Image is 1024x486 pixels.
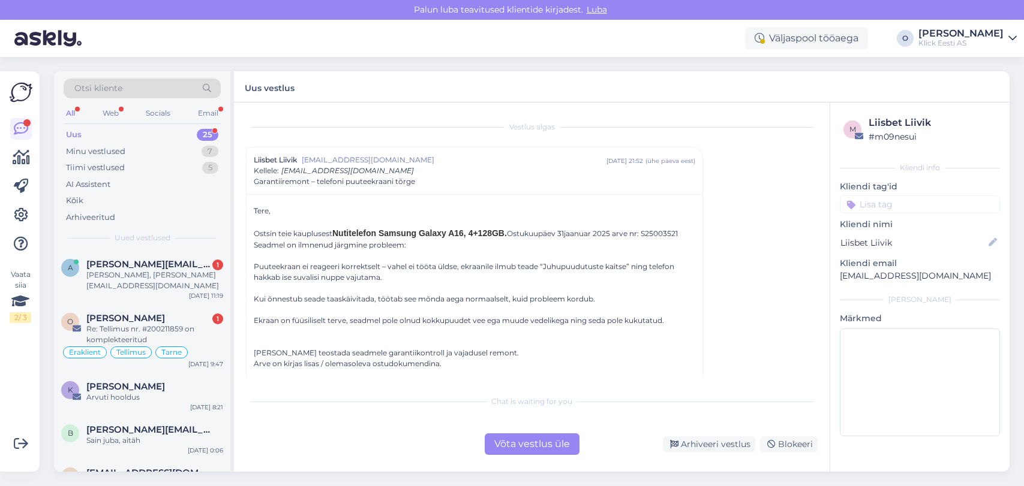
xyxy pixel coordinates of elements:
div: Kui õnnestub seade taaskäivitada, töötab see mõnda aega normaalselt, kuid probleem kordub. [254,294,695,304]
span: Garantiiremont – telefoni puuteekraani tõrge [254,176,415,187]
div: Vaata siia [10,269,31,323]
label: Uus vestlus [245,79,295,95]
div: Väljaspool tööaega [745,28,868,49]
div: [DATE] 0:06 [188,446,223,455]
div: [PERSON_NAME], [PERSON_NAME][EMAIL_ADDRESS][DOMAIN_NAME] [86,270,223,291]
span: O [67,317,73,326]
div: Blokeeri [760,436,818,452]
div: 5 [202,162,218,174]
div: 25 [197,129,218,141]
input: Lisa tag [840,195,1000,213]
div: Klick Eesti AS [918,38,1004,48]
div: Võta vestlus üle [485,433,579,455]
span: K [68,385,73,394]
span: Olga Veresinina [86,313,165,324]
span: Kellele : [254,166,279,175]
div: O [897,30,914,47]
div: [PERSON_NAME] teostada seadmele garantiikontroll ja vajadusel remont. [254,348,695,358]
p: Kliendi nimi [840,218,1000,231]
div: Web [100,105,121,121]
span: Tarne [161,349,182,356]
div: Liisbet Liivik [869,116,996,130]
span: Tellimus [116,349,146,356]
span: Nutitelefon Samsung Galaxy A16, 4+128GB. [332,228,507,238]
p: [EMAIL_ADDRESS][DOMAIN_NAME] [840,270,1000,282]
div: Seadmel on ilmnenud järgmine probleem: [254,240,695,250]
span: [EMAIL_ADDRESS][DOMAIN_NAME] [281,166,414,175]
p: Märkmed [840,312,1000,325]
div: Tiimi vestlused [66,162,125,174]
div: 1 [212,313,223,324]
div: Arhiveeritud [66,212,115,224]
div: Arve on kirjas lisas / olemasoleva ostudokumendina. [254,358,695,369]
span: Eraklient [69,349,101,356]
div: Socials [143,105,173,121]
a: [PERSON_NAME]Klick Eesti AS [918,29,1017,48]
div: Sain juba, aitäh [86,435,223,446]
div: [DATE] 21:52 [606,156,643,165]
div: Kliendi info [840,162,1000,173]
span: [EMAIL_ADDRESS][DOMAIN_NAME] [302,155,606,165]
span: Uued vestlused [115,233,170,243]
p: Kliendi email [840,257,1000,270]
div: 7 [202,146,218,158]
div: [DATE] 9:47 [188,360,223,369]
div: 2 / 3 [10,312,31,323]
span: Otsi kliente [74,82,122,95]
span: a [68,263,73,272]
div: Arvuti hooldus [86,392,223,403]
div: Ekraan on füüsiliselt terve, seadmel pole olnud kokkupuudet vee ega muude vedelikega ning seda po... [254,315,695,326]
img: Askly Logo [10,81,32,104]
div: All [64,105,77,121]
div: Email [196,105,221,121]
div: Arhiveeri vestlus [663,436,755,452]
div: Uus [66,129,82,141]
div: [DATE] 8:21 [190,403,223,412]
span: andrei.muzotsenko@gmail.com [86,259,211,270]
div: Vestlus algas [246,122,818,132]
div: Kõik [66,195,83,207]
span: Liisbet Liivik [254,155,297,165]
div: Minu vestlused [66,146,125,158]
div: # m09nesui [869,130,996,143]
div: Ostsin teie kauplusest Ostukuupäev 31jaanuar 2025 arve nr: S25003521 [254,227,695,240]
div: 1 [212,259,223,270]
span: brendon.vals@gmail.com [86,424,211,435]
div: [DATE] 11:19 [189,291,223,300]
div: Tere, [254,206,695,434]
input: Lisa nimi [840,236,986,249]
div: Re: Tellimus nr. #200211859 on komplekteeritud [86,324,223,345]
div: Chat is waiting for you [246,396,818,407]
span: m [849,125,856,134]
p: Kliendi tag'id [840,180,1000,193]
span: b [68,428,73,437]
div: [PERSON_NAME] [840,294,1000,305]
span: Kerstin Nurk [86,381,165,392]
span: Luba [583,4,611,15]
div: AI Assistent [66,179,110,191]
span: sanderkorkjas@gmail.com [86,467,211,478]
div: Puuteekraan ei reageeri korrektselt – vahel ei tööta üldse, ekraanile ilmub teade “Juhupuudutuste... [254,261,695,283]
div: [PERSON_NAME] [918,29,1004,38]
div: ( ühe päeva eest ) [645,156,695,165]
